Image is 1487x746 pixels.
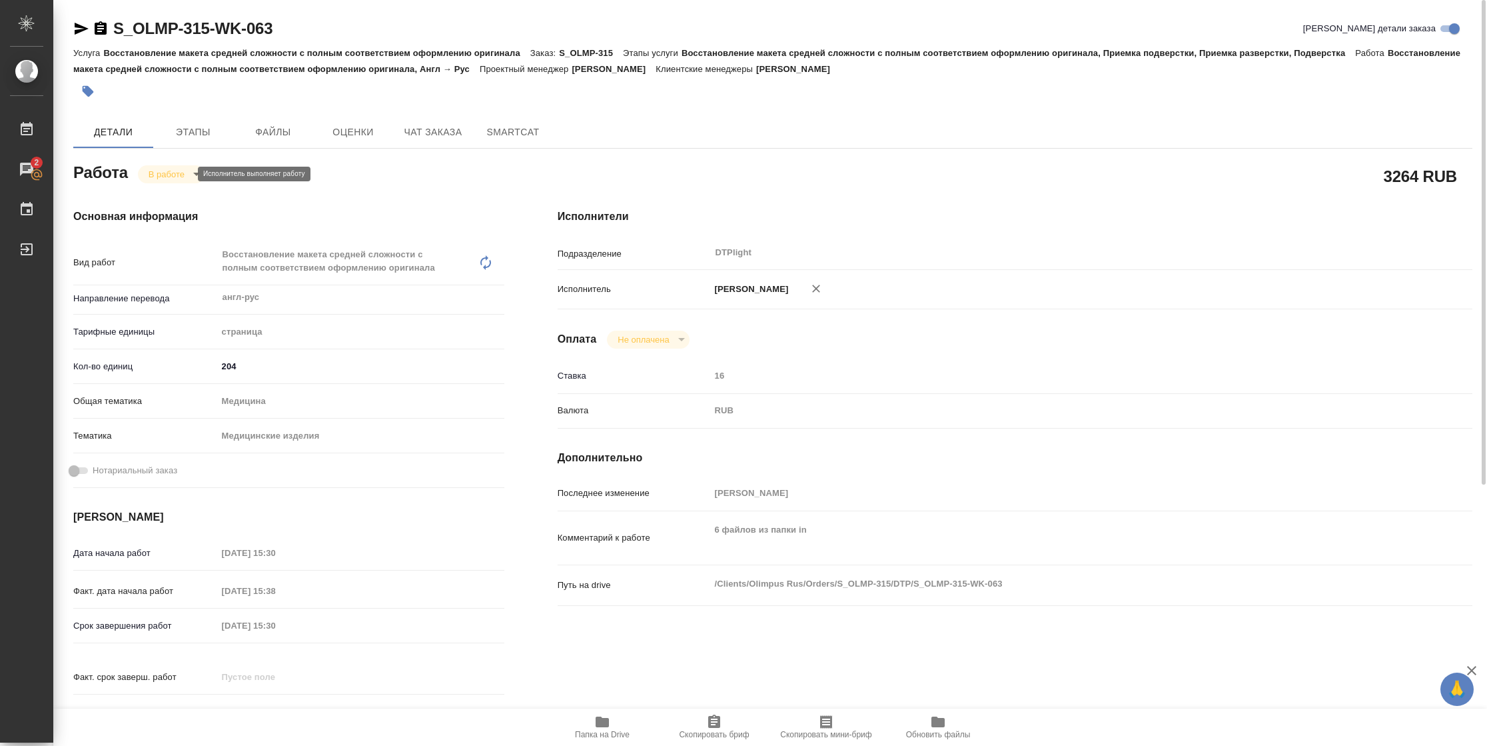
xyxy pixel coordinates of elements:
h2: Работа [73,159,128,183]
span: 🙏 [1446,675,1468,703]
p: [PERSON_NAME] [710,283,789,296]
button: Добавить тэг [73,77,103,106]
span: Детали [81,124,145,141]
p: Факт. дата начала работ [73,585,217,598]
p: [PERSON_NAME] [572,64,656,74]
p: Восстановление макета средней сложности с полным соответствием оформлению оригинала [103,48,530,58]
p: Срок завершения услуги [73,705,217,719]
span: Файлы [241,124,305,141]
h4: Дополнительно [558,450,1472,466]
p: Вид работ [73,256,217,269]
button: Не оплачена [614,334,673,345]
p: Этапы услуги [623,48,682,58]
input: ✎ Введи что-нибудь [217,357,504,376]
input: Пустое поле [217,543,334,563]
button: Скопировать бриф [658,709,770,746]
input: Пустое поле [217,616,334,635]
p: Кол-во единиц [73,360,217,373]
p: Заказ: [530,48,559,58]
p: Ставка [558,369,710,383]
span: Обновить файлы [906,730,971,739]
span: Оценки [321,124,385,141]
span: Нотариальный заказ [93,464,177,477]
p: S_OLMP-315 [559,48,623,58]
div: страница [217,321,504,343]
textarea: /Clients/Olimpus Rus/Orders/S_OLMP-315/DTP/S_OLMP-315-WK-063 [710,573,1396,595]
button: Обновить файлы [882,709,994,746]
p: Срок завершения работ [73,619,217,633]
p: Клиентские менеджеры [656,64,756,74]
button: Скопировать ссылку для ЯМессенджера [73,21,89,37]
div: Медицинские изделия [217,425,504,447]
p: Исполнитель [558,283,710,296]
div: RUB [710,399,1396,422]
a: S_OLMP-315-WK-063 [113,19,272,37]
h4: Исполнители [558,209,1472,225]
p: Проектный менеджер [480,64,572,74]
div: В работе [607,331,689,349]
textarea: 6 файлов из папки in [710,519,1396,555]
h4: Оплата [558,331,597,347]
span: Скопировать бриф [679,730,749,739]
div: Медицина [217,390,504,413]
button: Скопировать ссылку [93,21,109,37]
p: Факт. срок заверш. работ [73,671,217,684]
span: 2 [26,156,47,169]
h2: 3264 RUB [1384,165,1457,187]
span: SmartCat [481,124,545,141]
p: Дата начала работ [73,547,217,560]
p: Последнее изменение [558,487,710,500]
button: В работе [145,169,189,180]
p: [PERSON_NAME] [756,64,840,74]
p: Комментарий к работе [558,531,710,545]
span: Скопировать мини-бриф [780,730,871,739]
input: Пустое поле [217,667,334,687]
button: Папка на Drive [546,709,658,746]
span: Чат заказа [401,124,465,141]
h4: Основная информация [73,209,504,225]
a: 2 [3,153,50,186]
p: Тематика [73,429,217,443]
p: Путь на drive [558,579,710,592]
p: Услуга [73,48,103,58]
input: Пустое поле [710,483,1396,503]
button: 🙏 [1440,673,1474,706]
p: Восстановление макета средней сложности с полным соответствием оформлению оригинала, Приемка подв... [682,48,1355,58]
span: Папка на Drive [575,730,630,739]
p: Тарифные единицы [73,325,217,339]
input: Пустое поле [217,581,334,601]
span: Этапы [161,124,225,141]
p: Общая тематика [73,395,217,408]
input: Пустое поле [710,366,1396,385]
span: [PERSON_NAME] детали заказа [1303,22,1436,35]
p: Валюта [558,404,710,417]
button: Скопировать мини-бриф [770,709,882,746]
h4: [PERSON_NAME] [73,509,504,525]
input: ✎ Введи что-нибудь [217,702,334,721]
button: Удалить исполнителя [801,274,831,303]
p: Работа [1355,48,1388,58]
p: Подразделение [558,247,710,261]
p: Направление перевода [73,292,217,305]
div: В работе [138,165,205,183]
